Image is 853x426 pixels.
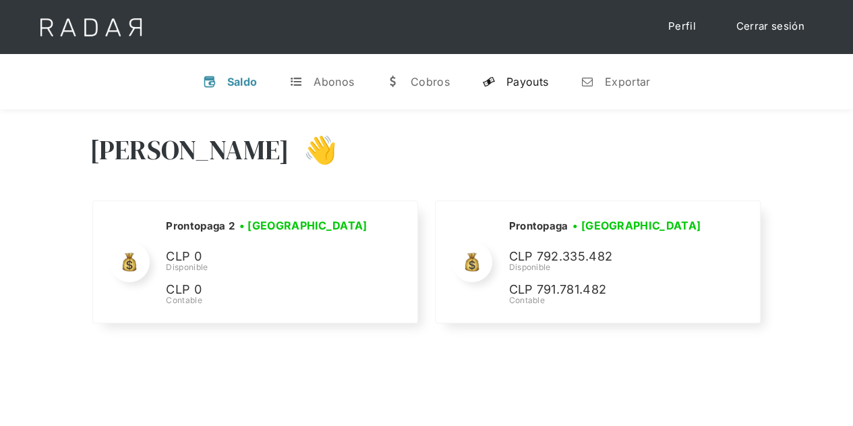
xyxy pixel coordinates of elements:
[314,75,354,88] div: Abonos
[506,75,548,88] div: Payouts
[166,261,372,273] div: Disponible
[289,75,303,88] div: t
[166,219,235,233] h2: Prontopaga 2
[508,261,711,273] div: Disponible
[166,280,368,300] p: CLP 0
[508,219,568,233] h2: Prontopaga
[289,133,336,167] h3: 👋
[508,294,711,307] div: Contable
[239,217,367,234] h3: • [GEOGRAPHIC_DATA]
[572,217,701,234] h3: • [GEOGRAPHIC_DATA]
[411,75,450,88] div: Cobros
[655,14,709,40] a: Perfil
[166,294,372,307] div: Contable
[166,247,368,267] p: CLP 0
[386,75,400,88] div: w
[508,280,711,300] p: CLP 791.781.482
[90,133,290,167] h3: [PERSON_NAME]
[723,14,818,40] a: Cerrar sesión
[605,75,650,88] div: Exportar
[508,247,711,267] p: CLP 792.335.482
[203,75,216,88] div: v
[581,75,594,88] div: n
[482,75,496,88] div: y
[227,75,258,88] div: Saldo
